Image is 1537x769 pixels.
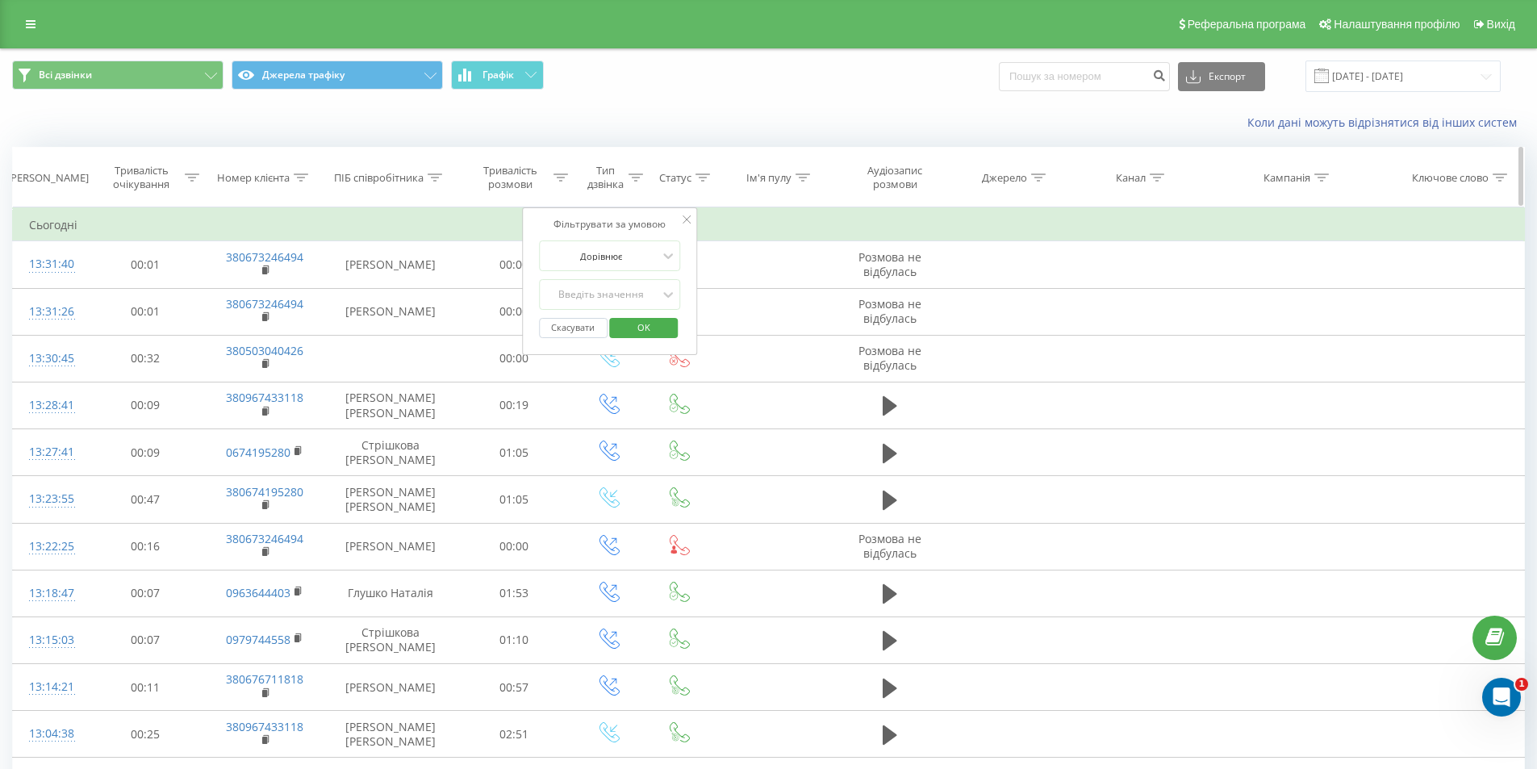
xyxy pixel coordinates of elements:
td: 01:53 [456,570,573,616]
button: Графік [451,61,544,90]
td: Глушко Наталія [325,570,456,616]
div: Ключове слово [1412,171,1489,185]
div: Ім'я пулу [746,171,791,185]
div: Кампанія [1263,171,1310,185]
div: Статус [659,171,691,185]
span: Розмова не відбулась [858,343,921,373]
span: Розмова не відбулась [858,249,921,279]
button: OK [610,318,679,338]
td: 00:57 [456,664,573,711]
button: Скасувати [539,318,608,338]
a: 0979744558 [226,632,290,647]
td: 00:01 [87,241,204,288]
button: Всі дзвінки [12,61,223,90]
div: 13:23:55 [29,483,71,515]
td: 00:16 [87,523,204,570]
td: [PERSON_NAME] [PERSON_NAME] [325,382,456,428]
td: 01:05 [456,476,573,523]
div: 13:22:25 [29,531,71,562]
a: 380673246494 [226,249,303,265]
td: 00:19 [456,382,573,428]
td: 00:00 [456,523,573,570]
span: OK [621,315,666,340]
div: 13:27:41 [29,437,71,468]
span: Розмова не відбулась [858,531,921,561]
div: Тип дзвінка [587,164,624,191]
input: Пошук за номером [999,62,1170,91]
div: Канал [1116,171,1146,185]
a: Коли дані можуть відрізнятися вiд інших систем [1247,115,1525,130]
td: [PERSON_NAME] [325,523,456,570]
div: 13:14:21 [29,671,71,703]
td: Стрішкова [PERSON_NAME] [325,429,456,476]
td: 00:00 [456,241,573,288]
div: Номер клієнта [217,171,290,185]
span: Розмова не відбулась [858,296,921,326]
div: Тривалість очікування [102,164,182,191]
span: Всі дзвінки [39,69,92,81]
td: [PERSON_NAME] [PERSON_NAME] [325,711,456,758]
td: 00:09 [87,382,204,428]
a: 380503040426 [226,343,303,358]
td: 00:11 [87,664,204,711]
div: 13:31:26 [29,296,71,328]
span: 1 [1515,678,1528,691]
td: 00:32 [87,335,204,382]
iframe: Intercom live chat [1482,678,1521,717]
a: 380967433118 [226,719,303,734]
div: Фільтрувати за умовою [539,216,681,232]
span: Налаштування профілю [1334,18,1460,31]
td: Стрішкова [PERSON_NAME] [325,616,456,663]
div: 13:04:38 [29,718,71,750]
td: [PERSON_NAME] [325,288,456,335]
div: Аудіозапис розмови [848,164,942,191]
a: 0963644403 [226,585,290,600]
div: [PERSON_NAME] [7,171,89,185]
div: 13:28:41 [29,390,71,421]
a: 380673246494 [226,531,303,546]
div: 13:15:03 [29,625,71,656]
button: Експорт [1178,62,1265,91]
div: 13:31:40 [29,249,71,280]
td: 00:47 [87,476,204,523]
td: [PERSON_NAME] [PERSON_NAME] [325,476,456,523]
td: 00:01 [87,288,204,335]
span: Вихід [1487,18,1515,31]
a: 380676711818 [226,671,303,687]
div: 13:18:47 [29,578,71,609]
div: Тривалість розмови [470,164,550,191]
td: 00:25 [87,711,204,758]
td: 02:51 [456,711,573,758]
a: 380674195280 [226,484,303,499]
div: ПІБ співробітника [334,171,424,185]
button: Джерела трафіку [232,61,443,90]
td: [PERSON_NAME] [325,664,456,711]
td: 00:09 [87,429,204,476]
a: 380967433118 [226,390,303,405]
td: Сьогодні [13,209,1525,241]
a: 380673246494 [226,296,303,311]
td: 00:00 [456,335,573,382]
td: 00:07 [87,616,204,663]
td: 00:00 [456,288,573,335]
td: [PERSON_NAME] [325,241,456,288]
div: 13:30:45 [29,343,71,374]
td: 00:07 [87,570,204,616]
span: Графік [482,69,514,81]
td: 01:10 [456,616,573,663]
div: Введіть значення [544,288,658,301]
span: Реферальна програма [1188,18,1306,31]
a: 0674195280 [226,445,290,460]
td: 01:05 [456,429,573,476]
div: Джерело [982,171,1027,185]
